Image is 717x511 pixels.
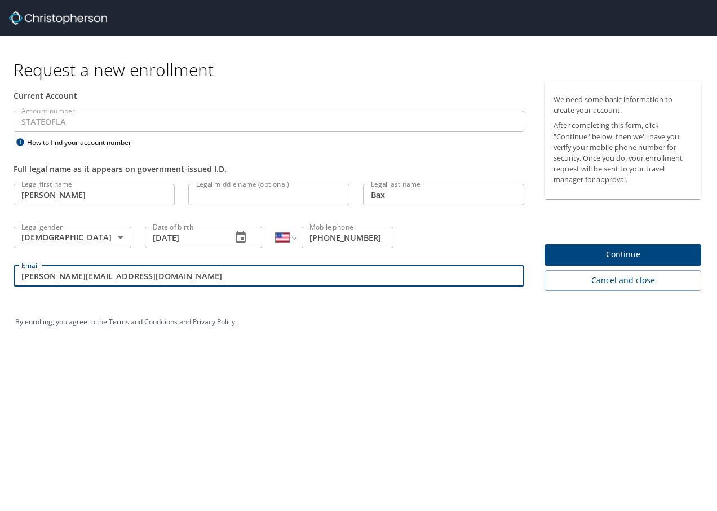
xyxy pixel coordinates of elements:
[14,90,524,102] div: Current Account
[145,227,223,248] input: MM/DD/YYYY
[14,59,710,81] h1: Request a new enrollment
[554,274,692,288] span: Cancel and close
[545,244,701,266] button: Continue
[15,308,702,336] div: By enrolling, you agree to the and .
[14,227,131,248] div: [DEMOGRAPHIC_DATA]
[302,227,393,248] input: Enter phone number
[554,248,692,262] span: Continue
[9,11,107,25] img: cbt logo
[554,94,692,116] p: We need some basic information to create your account.
[554,120,692,185] p: After completing this form, click "Continue" below, then we'll have you verify your mobile phone ...
[14,163,524,175] div: Full legal name as it appears on government-issued I.D.
[193,317,235,327] a: Privacy Policy
[545,270,701,291] button: Cancel and close
[14,135,154,149] div: How to find your account number
[109,317,178,327] a: Terms and Conditions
